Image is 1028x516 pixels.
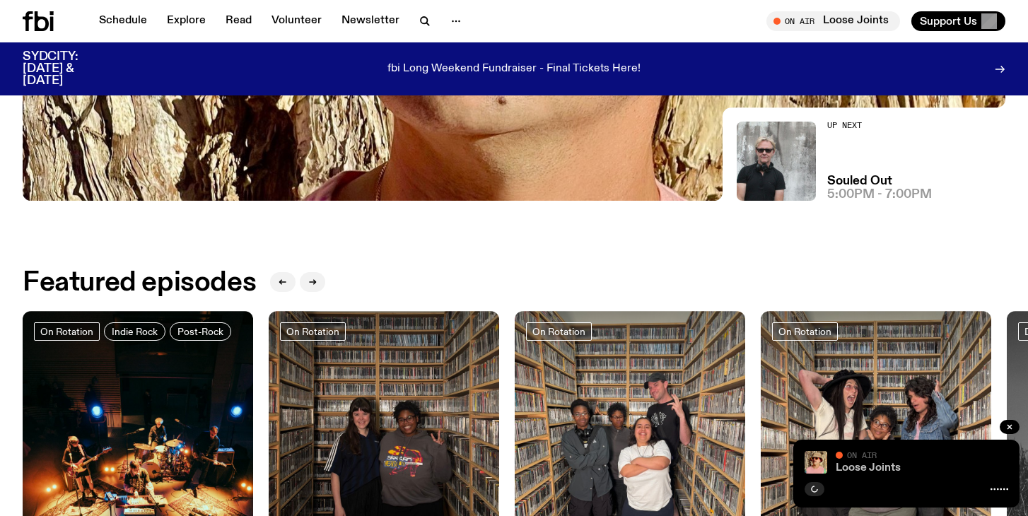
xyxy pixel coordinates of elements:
[827,175,892,187] a: Souled Out
[170,322,231,341] a: Post-Rock
[387,63,641,76] p: fbi Long Weekend Fundraiser - Final Tickets Here!
[911,11,1005,31] button: Support Us
[158,11,214,31] a: Explore
[778,326,831,336] span: On Rotation
[23,270,256,295] h2: Featured episodes
[772,322,838,341] a: On Rotation
[177,326,223,336] span: Post-Rock
[263,11,330,31] a: Volunteer
[920,15,977,28] span: Support Us
[333,11,408,31] a: Newsletter
[766,11,900,31] button: On AirLoose Joints
[827,122,932,129] h2: Up Next
[827,189,932,201] span: 5:00pm - 7:00pm
[805,451,827,474] img: Tyson stands in front of a paperbark tree wearing orange sunglasses, a suede bucket hat and a pin...
[286,326,339,336] span: On Rotation
[90,11,156,31] a: Schedule
[217,11,260,31] a: Read
[280,322,346,341] a: On Rotation
[847,450,877,459] span: On Air
[23,51,113,87] h3: SYDCITY: [DATE] & [DATE]
[104,322,165,341] a: Indie Rock
[34,322,100,341] a: On Rotation
[836,462,901,474] a: Loose Joints
[532,326,585,336] span: On Rotation
[112,326,158,336] span: Indie Rock
[40,326,93,336] span: On Rotation
[526,322,592,341] a: On Rotation
[737,122,816,201] img: Stephen looks directly at the camera, wearing a black tee, black sunglasses and headphones around...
